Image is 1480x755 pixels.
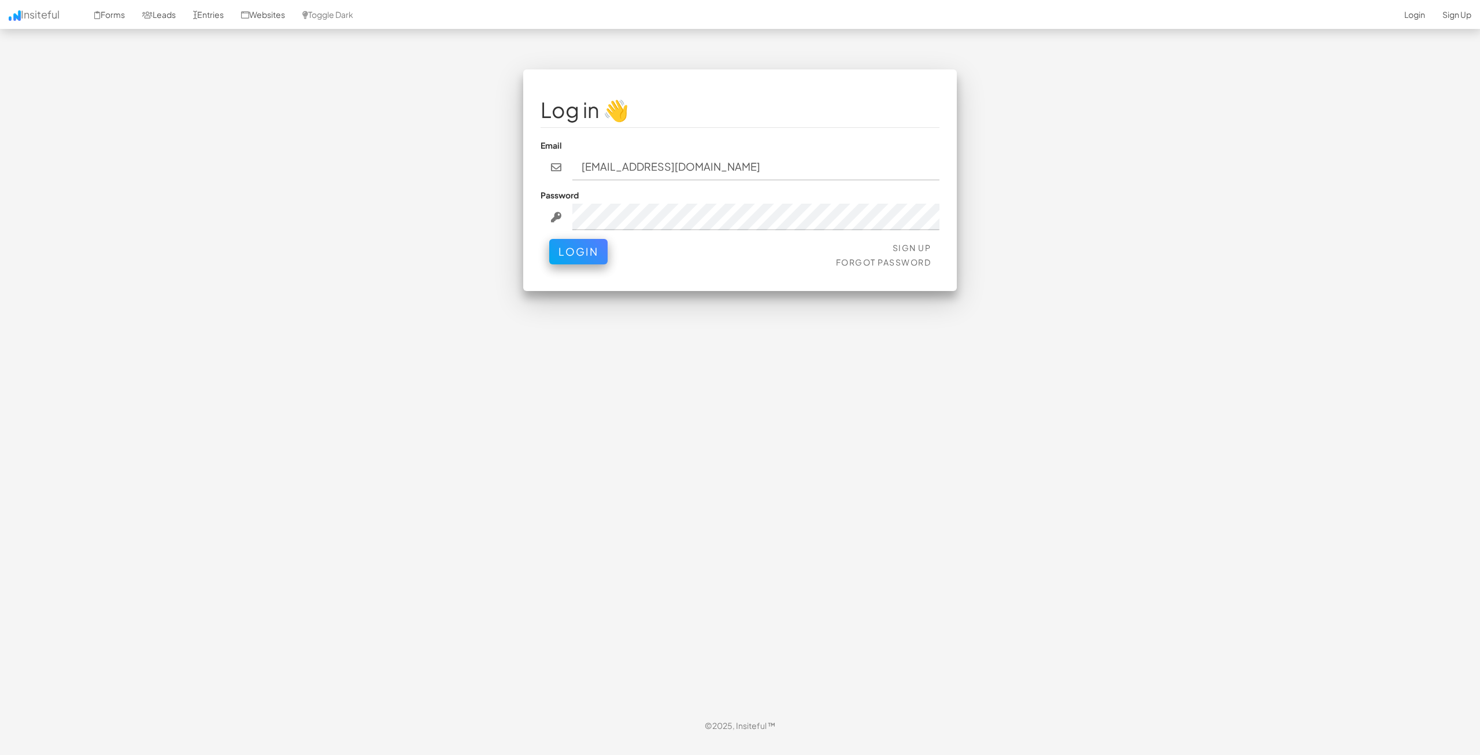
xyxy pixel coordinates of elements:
[572,154,940,181] input: john@doe.com
[9,10,21,21] img: icon.png
[836,257,931,267] a: Forgot Password
[549,239,608,264] button: Login
[541,98,939,121] h1: Log in 👋
[541,139,562,151] label: Email
[893,242,931,253] a: Sign Up
[541,189,579,201] label: Password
